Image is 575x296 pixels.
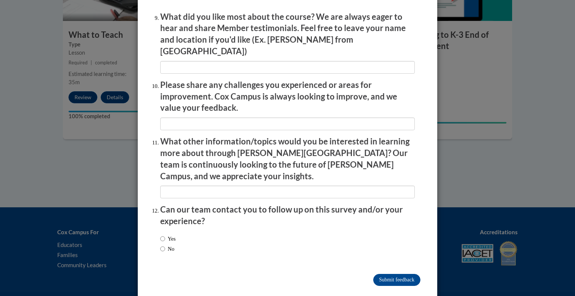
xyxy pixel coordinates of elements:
label: No [160,245,174,253]
input: Yes [160,235,165,243]
input: No [160,245,165,253]
input: Submit feedback [373,274,420,286]
p: What other information/topics would you be interested in learning more about through [PERSON_NAME... [160,136,415,182]
p: Please share any challenges you experienced or areas for improvement. Cox Campus is always lookin... [160,79,415,114]
p: Can our team contact you to follow up on this survey and/or your experience? [160,204,415,227]
p: What did you like most about the course? We are always eager to hear and share Member testimonial... [160,11,415,57]
label: Yes [160,235,176,243]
